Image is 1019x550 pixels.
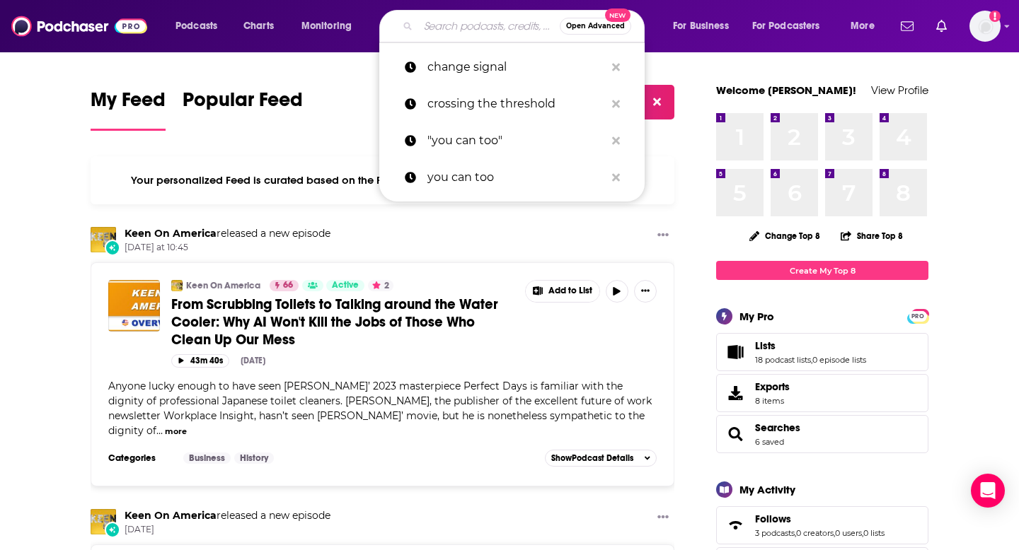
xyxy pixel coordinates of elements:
[393,10,658,42] div: Search podcasts, credits, & more...
[427,159,605,196] p: you can too
[108,380,652,437] span: Anyone lucky enough to have seen [PERSON_NAME]’ 2023 masterpiece Perfect Days is familiar with th...
[105,522,120,537] div: New Episode
[379,49,645,86] a: change signal
[11,13,147,40] img: Podchaser - Follow, Share and Rate Podcasts
[652,509,674,527] button: Show More Button
[716,506,928,544] span: Follows
[171,296,515,349] a: From Scrubbing Toilets to Talking around the Water Cooler: Why AI Won't Kill the Jobs of Those Wh...
[741,227,829,245] button: Change Top 8
[716,261,928,280] a: Create My Top 8
[840,222,904,250] button: Share Top 8
[368,280,393,291] button: 2
[125,524,330,536] span: [DATE]
[716,415,928,453] span: Searches
[871,83,928,97] a: View Profile
[931,14,952,38] a: Show notifications dropdown
[91,156,674,204] div: Your personalized Feed is curated based on the Podcasts, Creators, Users, and Lists that you Follow.
[125,227,217,240] a: Keen On America
[969,11,1001,42] button: Show profile menu
[551,453,633,463] span: Show Podcast Details
[379,86,645,122] a: crossing the threshold
[739,483,795,496] div: My Activity
[326,280,364,291] a: Active
[270,280,299,291] a: 66
[234,452,274,464] a: History
[301,16,352,36] span: Monitoring
[895,14,919,38] a: Show notifications dropdown
[175,16,217,36] span: Podcasts
[755,421,800,434] a: Searches
[716,83,856,97] a: Welcome [PERSON_NAME]!
[835,528,862,538] a: 0 users
[566,23,625,30] span: Open Advanced
[755,528,795,538] a: 3 podcasts
[379,122,645,159] a: "you can too"
[721,383,749,403] span: Exports
[379,159,645,196] a: you can too
[755,513,791,525] span: Follows
[841,15,892,37] button: open menu
[427,86,605,122] p: crossing the threshold
[721,424,749,444] a: Searches
[108,280,160,332] img: From Scrubbing Toilets to Talking around the Water Cooler: Why AI Won't Kill the Jobs of Those Wh...
[332,279,359,293] span: Active
[862,528,863,538] span: ,
[125,509,330,522] h3: released a new episode
[721,515,749,535] a: Follows
[755,339,866,352] a: Lists
[105,240,120,255] div: New Episode
[166,15,236,37] button: open menu
[183,88,303,120] span: Popular Feed
[634,280,657,303] button: Show More Button
[969,11,1001,42] span: Logged in as megcassidy
[752,16,820,36] span: For Podcasters
[545,450,657,467] button: ShowPodcast Details
[716,374,928,412] a: Exports
[755,380,790,393] span: Exports
[548,286,592,296] span: Add to List
[526,281,599,302] button: Show More Button
[108,452,172,464] h3: Categories
[427,122,605,159] p: "you can too"
[241,356,265,365] div: [DATE]
[171,280,183,291] img: Keen On America
[909,310,926,321] a: PRO
[292,15,370,37] button: open menu
[234,15,282,37] a: Charts
[755,513,885,525] a: Follows
[652,227,674,245] button: Show More Button
[739,310,774,323] div: My Pro
[91,509,116,534] img: Keen On America
[755,396,790,406] span: 8 items
[125,227,330,240] h3: released a new episode
[716,333,928,371] span: Lists
[156,424,163,437] span: ...
[989,11,1001,22] svg: Add a profile image
[755,339,776,352] span: Lists
[755,355,811,365] a: 18 podcast lists
[427,49,605,86] p: change signal
[125,509,217,522] a: Keen On America
[183,88,303,131] a: Popular Feed
[91,88,166,131] a: My Feed
[796,528,834,538] a: 0 creators
[795,528,796,538] span: ,
[673,16,729,36] span: For Business
[755,437,784,447] a: 6 saved
[971,474,1005,508] div: Open Intercom Messenger
[560,18,631,35] button: Open AdvancedNew
[91,88,166,120] span: My Feed
[909,311,926,322] span: PRO
[125,242,330,254] span: [DATE] at 10:45
[165,426,187,438] button: more
[969,11,1001,42] img: User Profile
[243,16,274,36] span: Charts
[171,354,229,368] button: 43m 40s
[812,355,866,365] a: 0 episode lists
